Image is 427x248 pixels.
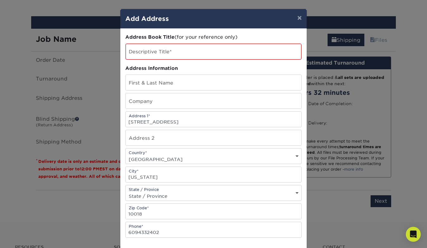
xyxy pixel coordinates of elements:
[125,34,175,40] span: Address Book Title
[292,9,307,27] button: ×
[125,65,302,72] div: Address Information
[406,227,421,242] div: Open Intercom Messenger
[125,34,302,41] div: (for your reference only)
[125,14,302,23] h4: Add Address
